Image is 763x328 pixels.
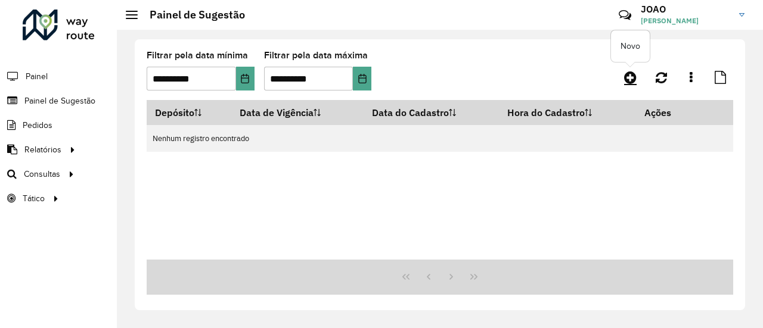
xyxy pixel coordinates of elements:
[236,67,255,90] button: Choose Date
[641,4,730,15] h3: JOAO
[364,100,500,125] th: Data do Cadastro
[23,192,45,205] span: Tático
[612,2,638,28] a: Contato Rápido
[636,100,708,125] th: Ações
[24,143,61,156] span: Relatórios
[611,30,650,62] div: Novo
[23,119,52,132] span: Pedidos
[353,67,371,90] button: Choose Date
[147,125,733,152] td: Nenhum registro encontrado
[500,100,636,125] th: Hora do Cadastro
[147,48,248,63] label: Filtrar pela data mínima
[641,15,730,26] span: [PERSON_NAME]
[264,48,368,63] label: Filtrar pela data máxima
[138,8,245,21] h2: Painel de Sugestão
[24,168,60,180] span: Consultas
[24,95,95,107] span: Painel de Sugestão
[147,100,232,125] th: Depósito
[26,70,48,83] span: Painel
[232,100,364,125] th: Data de Vigência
